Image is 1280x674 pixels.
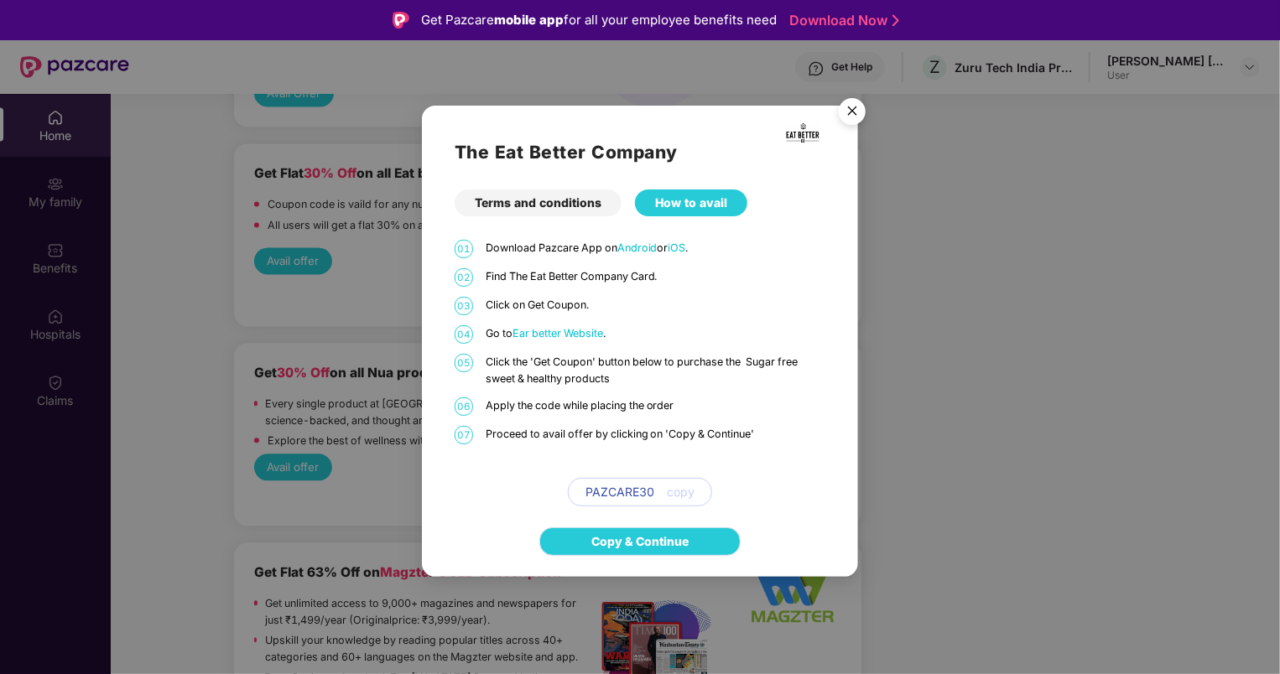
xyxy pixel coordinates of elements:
span: 05 [455,354,473,372]
p: Apply the code while placing the order [486,397,825,414]
span: 01 [455,240,473,258]
strong: mobile app [494,12,564,28]
img: Stroke [892,12,899,29]
a: Ear better Website [513,327,603,340]
span: copy [667,483,695,501]
button: copy [654,479,695,505]
p: Go to . [486,325,825,342]
span: 02 [455,268,473,287]
p: Click on Get Coupon. [486,297,825,314]
p: Proceed to avail offer by clicking on 'Copy & Continue' [486,426,825,443]
span: 07 [455,426,473,444]
p: Download Pazcare App on or . [486,240,825,257]
h2: The Eat Better Company [455,138,825,166]
button: Copy & Continue [539,527,741,556]
p: Click the 'Get Coupon' button below to purchase the Sugar free sweet & healthy products [486,354,825,387]
div: Terms and conditions [455,189,622,216]
span: 04 [455,325,473,344]
div: How to avail [635,189,747,216]
a: Android [617,241,658,254]
img: svg+xml;base64,PHN2ZyB4bWxucz0iaHR0cDovL3d3dy53My5vcmcvMjAwMC9zdmciIHdpZHRoPSI1NiIgaGVpZ2h0PSI1Ni... [829,91,876,137]
p: Find The Eat Better Company Card. [486,268,825,285]
img: Screenshot%202022-11-17%20at%202.10.19%20PM.png [786,122,820,143]
div: Get Pazcare for all your employee benefits need [421,10,777,30]
span: 06 [455,397,473,416]
img: Logo [393,12,409,29]
span: 03 [455,297,473,315]
button: Close [829,90,874,135]
a: Copy & Continue [591,532,689,551]
span: PAZCARE30 [585,483,654,501]
a: iOS [669,241,686,254]
a: Download Now [789,12,894,29]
